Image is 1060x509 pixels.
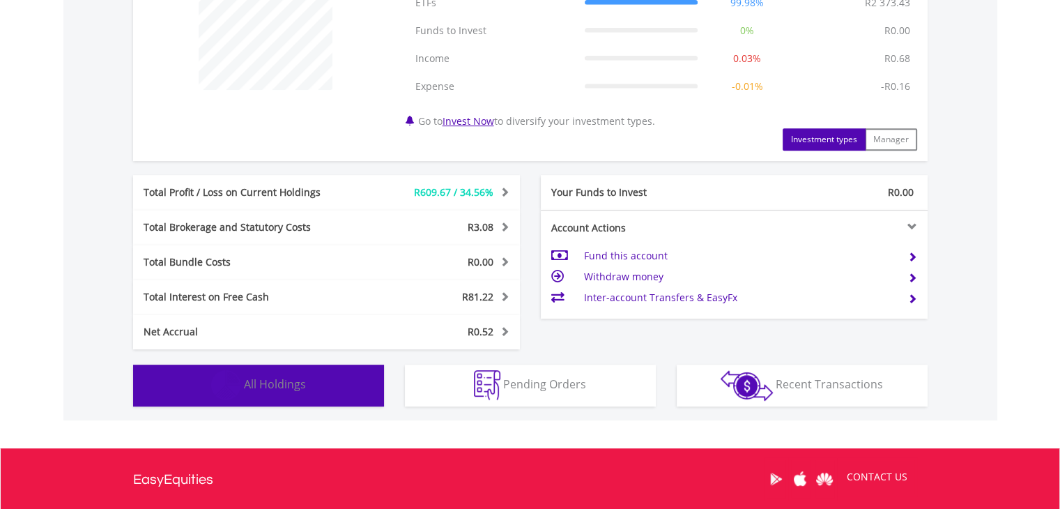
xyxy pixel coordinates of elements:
[877,45,917,73] td: R0.68
[813,457,837,501] a: Huawei
[408,17,578,45] td: Funds to Invest
[705,17,790,45] td: 0%
[443,114,494,128] a: Invest Now
[721,370,773,401] img: transactions-zar-wht.png
[874,73,917,100] td: -R0.16
[211,370,241,400] img: holdings-wht.png
[133,290,359,304] div: Total Interest on Free Cash
[503,377,586,392] span: Pending Orders
[133,220,359,234] div: Total Brokerage and Statutory Costs
[408,45,578,73] td: Income
[677,365,928,407] button: Recent Transactions
[705,45,790,73] td: 0.03%
[888,185,914,199] span: R0.00
[764,457,788,501] a: Google Play
[133,255,359,269] div: Total Bundle Costs
[583,266,896,287] td: Withdraw money
[414,185,493,199] span: R609.67 / 34.56%
[583,245,896,266] td: Fund this account
[133,325,359,339] div: Net Accrual
[583,287,896,308] td: Inter-account Transfers & EasyFx
[244,377,306,392] span: All Holdings
[468,220,493,234] span: R3.08
[133,185,359,199] div: Total Profit / Loss on Current Holdings
[408,73,578,100] td: Expense
[837,457,917,496] a: CONTACT US
[788,457,813,501] a: Apple
[705,73,790,100] td: -0.01%
[133,365,384,407] button: All Holdings
[405,365,656,407] button: Pending Orders
[776,377,883,392] span: Recent Transactions
[877,17,917,45] td: R0.00
[541,221,735,235] div: Account Actions
[865,128,917,151] button: Manager
[468,325,493,338] span: R0.52
[541,185,735,199] div: Your Funds to Invest
[462,290,493,303] span: R81.22
[783,128,866,151] button: Investment types
[474,370,500,400] img: pending_instructions-wht.png
[468,255,493,268] span: R0.00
